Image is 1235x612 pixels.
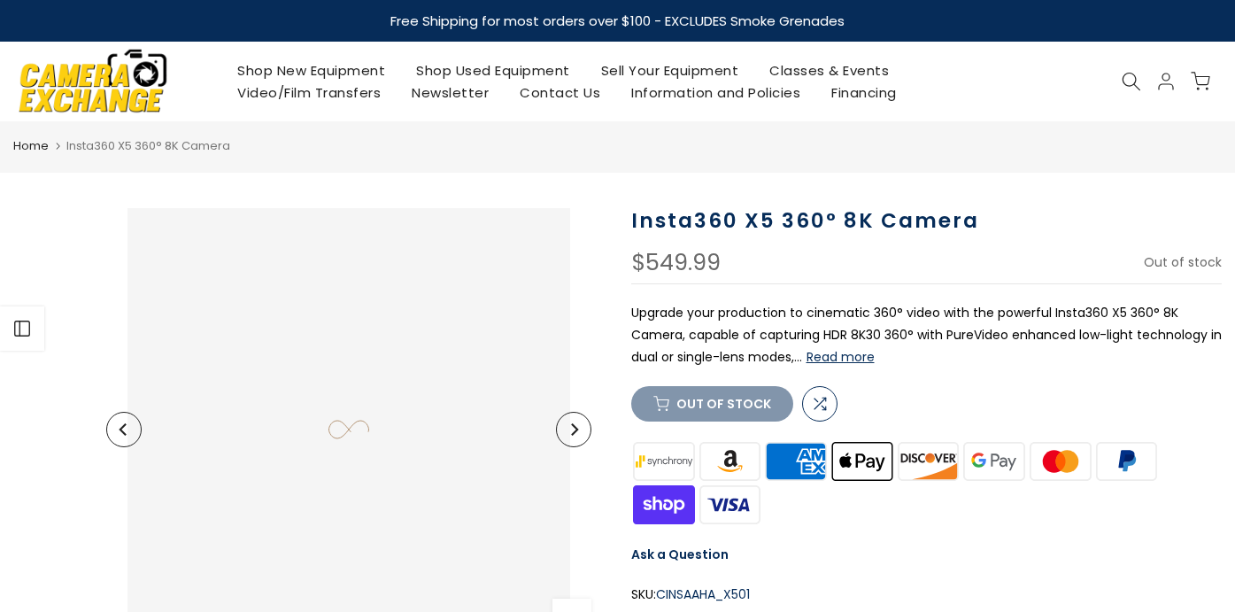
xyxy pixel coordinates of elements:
[66,137,230,154] span: Insta360 X5 360° 8K Camera
[631,483,698,526] img: shopify pay
[829,439,895,483] img: apple pay
[631,439,698,483] img: synchrony
[616,81,816,104] a: Information and Policies
[106,412,142,447] button: Previous
[222,81,397,104] a: Video/Film Transfers
[816,81,913,104] a: Financing
[631,252,721,275] div: $549.99
[1144,253,1222,271] span: Out of stock
[754,59,905,81] a: Classes & Events
[397,81,505,104] a: Newsletter
[1027,439,1093,483] img: master
[807,349,875,365] button: Read more
[585,59,754,81] a: Sell Your Equipment
[1093,439,1160,483] img: paypal
[697,483,763,526] img: visa
[505,81,616,104] a: Contact Us
[961,439,1028,483] img: google pay
[631,584,1223,606] div: SKU:
[222,59,401,81] a: Shop New Equipment
[656,584,750,606] span: CINSAAHA_X501
[763,439,830,483] img: american express
[401,59,586,81] a: Shop Used Equipment
[895,439,961,483] img: discover
[13,137,49,155] a: Home
[390,12,845,30] strong: Free Shipping for most orders over $100 - EXCLUDES Smoke Grenades
[697,439,763,483] img: amazon payments
[631,208,1223,234] h1: Insta360 X5 360° 8K Camera
[556,412,591,447] button: Next
[631,302,1223,369] p: Upgrade your production to cinematic 360° video with the powerful Insta360 X5 360° 8K Camera, cap...
[631,546,729,563] a: Ask a Question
